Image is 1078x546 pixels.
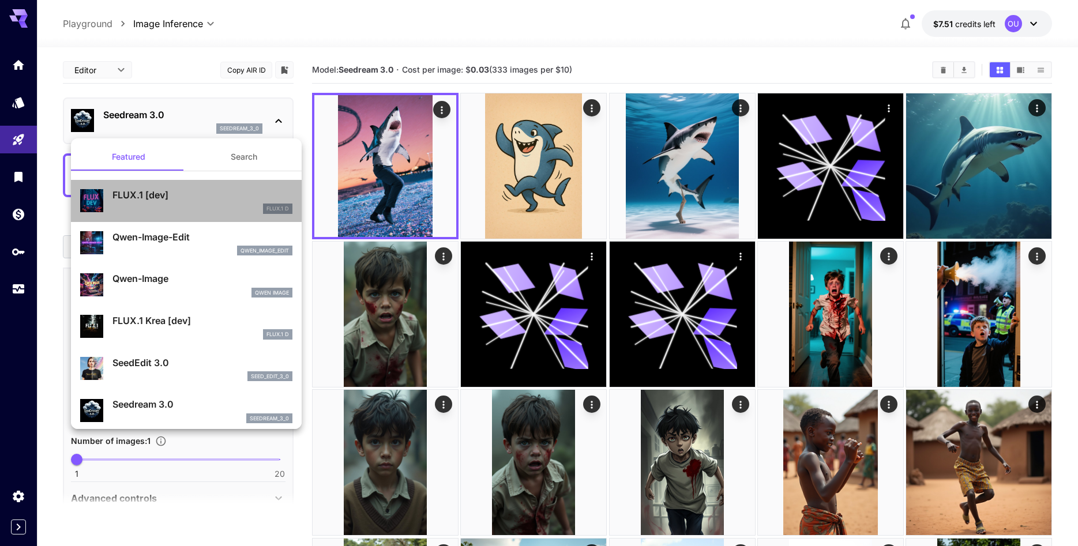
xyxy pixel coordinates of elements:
[80,351,292,386] div: SeedEdit 3.0seed_edit_3_0
[80,309,292,344] div: FLUX.1 Krea [dev]FLUX.1 D
[80,225,292,261] div: Qwen-Image-Editqwen_image_edit
[251,372,289,381] p: seed_edit_3_0
[266,205,289,213] p: FLUX.1 D
[186,143,302,171] button: Search
[241,247,289,255] p: qwen_image_edit
[112,314,292,327] p: FLUX.1 Krea [dev]
[266,330,289,338] p: FLUX.1 D
[71,143,186,171] button: Featured
[250,415,289,423] p: seedream_3_0
[112,230,292,244] p: Qwen-Image-Edit
[80,183,292,219] div: FLUX.1 [dev]FLUX.1 D
[112,397,292,411] p: Seedream 3.0
[255,289,289,297] p: Qwen Image
[112,272,292,285] p: Qwen-Image
[80,267,292,302] div: Qwen-ImageQwen Image
[112,188,292,202] p: FLUX.1 [dev]
[112,356,292,370] p: SeedEdit 3.0
[80,393,292,428] div: Seedream 3.0seedream_3_0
